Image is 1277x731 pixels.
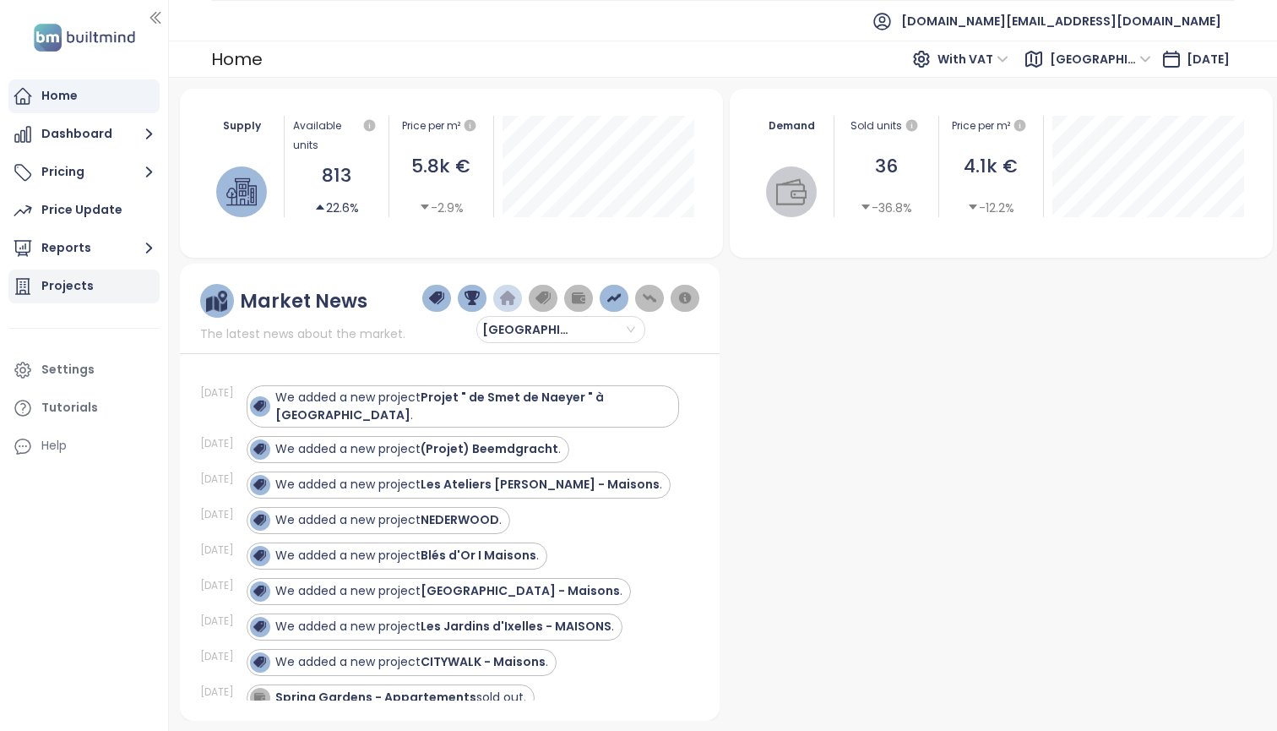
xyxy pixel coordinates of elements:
div: We added a new project . [275,440,561,458]
button: Dashboard [8,117,160,151]
div: Home [211,44,263,74]
span: With VAT [937,46,1008,72]
div: We added a new project . [275,653,548,671]
span: Brussels [1050,46,1151,72]
div: 36 [843,152,930,182]
div: [DATE] [200,543,242,558]
span: caret-down [860,201,872,213]
div: Price per m² [402,116,460,136]
strong: [GEOGRAPHIC_DATA] - Maisons [421,582,620,599]
img: icon [253,585,265,597]
button: Reports [8,232,160,265]
img: price-tag-grey.png [535,291,551,306]
div: 22.6% [314,199,359,217]
img: icon [253,549,265,561]
div: Price Update [41,199,122,221]
div: Tutorials [41,397,98,418]
img: icon [253,400,265,412]
strong: (Projet) Beemdgracht [421,440,558,457]
img: icon [253,443,265,455]
div: We added a new project . [275,476,662,494]
div: Supply [209,116,275,135]
strong: Spring Gardens - Appartements [275,689,476,706]
div: Price per m² [948,116,1035,136]
strong: Les Jardins d'Ixelles - MAISONS [421,618,611,635]
div: Available units [293,116,380,155]
div: [DATE] [200,436,242,451]
span: [DOMAIN_NAME][EMAIL_ADDRESS][DOMAIN_NAME] [901,1,1221,41]
div: -36.8% [860,199,912,217]
img: wallet-dark-grey.png [571,291,586,306]
span: [DATE] [1187,51,1230,68]
div: Settings [41,359,95,380]
img: trophy-dark-blue.png [465,291,480,306]
div: -12.2% [967,199,1014,217]
strong: NEDERWOOD [421,511,499,528]
span: caret-down [419,201,431,213]
a: Settings [8,353,160,387]
img: icon [253,691,265,703]
div: Demand [758,116,825,135]
div: [DATE] [200,614,242,629]
div: [DATE] [200,685,242,700]
img: icon [253,514,265,526]
div: Sold units [843,116,930,136]
img: home-dark-blue.png [500,291,515,306]
div: 4.1k € [948,152,1035,182]
img: price-decreases.png [642,291,657,306]
div: We added a new project . [275,547,539,565]
div: Market News [240,291,367,312]
img: house [226,177,257,207]
div: We added a new project . [275,582,622,600]
img: logo [29,20,140,55]
strong: Blés d'Or I Maisons [421,547,536,564]
div: We added a new project . [275,389,671,424]
img: information-circle.png [677,291,693,306]
div: -2.9% [419,199,464,217]
div: [DATE] [200,472,242,487]
strong: CITYWALK - Maisons [421,653,546,670]
a: Price Update [8,194,160,227]
a: Projects [8,270,160,303]
img: icon [253,656,265,668]
div: 813 [293,161,380,191]
img: icon [253,478,265,490]
div: We added a new project . [275,511,502,529]
div: Help [8,429,160,463]
div: Help [41,435,67,456]
div: 5.8k € [398,152,485,182]
div: Projects [41,275,94,297]
img: ruler [206,291,227,312]
strong: Les Ateliers [PERSON_NAME] - Maisons [421,476,660,493]
span: Brussels [482,317,584,342]
div: [DATE] [200,649,242,664]
span: The latest news about the market. [200,325,405,343]
img: icon [253,620,265,632]
img: price-increases.png [606,291,622,306]
div: We added a new project . [275,618,614,636]
div: [DATE] [200,507,242,522]
div: sold out. [275,689,526,706]
span: caret-down [967,201,979,213]
a: Home [8,79,160,113]
div: [DATE] [200,385,242,401]
button: Pricing [8,155,160,189]
strong: Projet " de Smet de Naeyer " à [GEOGRAPHIC_DATA] [275,389,604,423]
div: Home [41,85,78,106]
img: price-tag-dark-blue.png [429,291,444,306]
div: [DATE] [200,578,242,593]
a: Tutorials [8,391,160,425]
img: wallet [776,177,807,207]
span: caret-up [314,201,326,213]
